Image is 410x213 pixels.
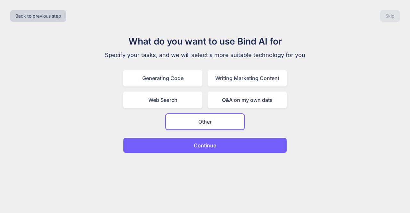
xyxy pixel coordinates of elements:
[123,138,287,153] button: Continue
[208,70,287,86] div: Writing Marketing Content
[123,92,202,108] div: Web Search
[380,10,400,22] button: Skip
[165,113,245,130] div: Other
[97,35,313,48] h1: What do you want to use Bind AI for
[10,10,66,22] button: Back to previous step
[194,142,216,149] p: Continue
[97,51,313,60] p: Specify your tasks, and we will select a more suitable technology for you
[208,92,287,108] div: Q&A on my own data
[123,70,202,86] div: Generating Code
